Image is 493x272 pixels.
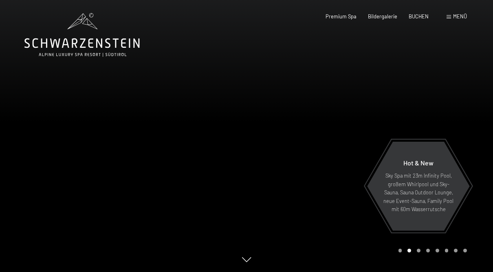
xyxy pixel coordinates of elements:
[398,249,402,252] div: Carousel Page 1
[368,13,397,20] a: Bildergalerie
[403,159,434,167] span: Hot & New
[367,141,470,231] a: Hot & New Sky Spa mit 23m Infinity Pool, großem Whirlpool und Sky-Sauna, Sauna Outdoor Lounge, ne...
[383,172,454,213] p: Sky Spa mit 23m Infinity Pool, großem Whirlpool und Sky-Sauna, Sauna Outdoor Lounge, neue Event-S...
[409,13,429,20] a: BUCHEN
[445,249,449,252] div: Carousel Page 6
[463,249,467,252] div: Carousel Page 8
[396,249,467,252] div: Carousel Pagination
[326,13,357,20] a: Premium Spa
[454,249,458,252] div: Carousel Page 7
[407,249,411,252] div: Carousel Page 2 (Current Slide)
[453,13,467,20] span: Menü
[417,249,420,252] div: Carousel Page 3
[436,249,439,252] div: Carousel Page 5
[426,249,430,252] div: Carousel Page 4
